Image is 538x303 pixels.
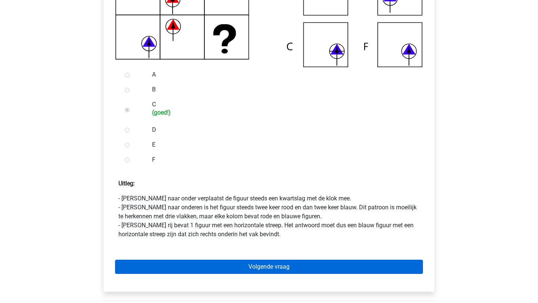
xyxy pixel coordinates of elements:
label: F [152,155,411,164]
p: - [PERSON_NAME] naar onder verplaatst de figuur steeds een kwartslag met de klok mee. - [PERSON_N... [118,194,420,239]
label: D [152,125,411,134]
a: Volgende vraag [115,260,423,274]
strong: Uitleg: [118,180,135,187]
label: E [152,140,411,149]
h6: (goed!) [152,109,411,116]
label: A [152,70,411,79]
label: B [152,85,411,94]
label: C [152,100,411,116]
